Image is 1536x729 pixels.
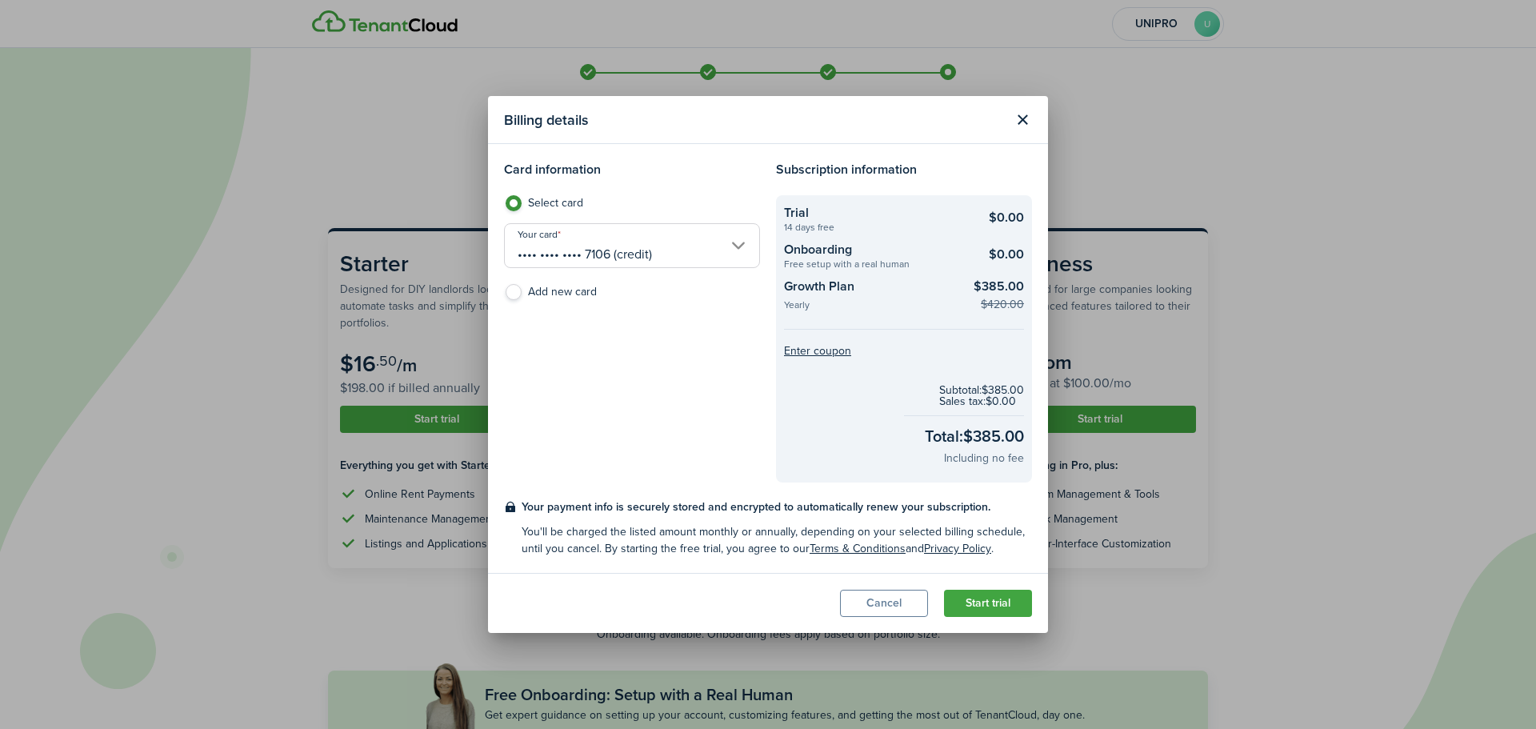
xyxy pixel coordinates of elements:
[504,104,1005,135] modal-title: Billing details
[784,346,851,357] button: Enter coupon
[522,523,1032,557] checkout-terms-secondary: You'll be charged the listed amount monthly or annually, depending on your selected billing sched...
[784,277,964,300] checkout-summary-item-title: Growth Plan
[522,499,1032,515] checkout-terms-main: Your payment info is securely stored and encrypted to automatically renew your subscription.
[776,160,1032,179] h4: Subscription information
[974,277,1024,296] checkout-summary-item-main-price: $385.00
[504,284,760,308] label: Add new card
[504,160,760,179] h4: Card information
[784,203,964,222] checkout-summary-item-title: Trial
[784,259,964,269] checkout-summary-item-description: Free setup with a real human
[504,195,760,219] label: Select card
[944,450,1024,467] checkout-total-secondary: Including no fee
[1009,106,1036,134] button: Close modal
[784,222,964,232] checkout-summary-item-description: 14 days free
[925,424,1024,448] checkout-total-main: Total: $385.00
[989,208,1024,227] checkout-summary-item-main-price: $0.00
[924,540,991,557] a: Privacy Policy
[784,300,964,314] checkout-summary-item-description: Yearly
[981,296,1024,313] checkout-summary-item-old-price: $420.00
[939,385,1024,396] checkout-subtotal-item: Subtotal: $385.00
[939,396,1024,407] checkout-subtotal-item: Sales tax: $0.00
[989,245,1024,264] checkout-summary-item-main-price: $0.00
[810,540,906,557] a: Terms & Conditions
[784,240,964,259] checkout-summary-item-title: Onboarding
[840,590,928,617] button: Cancel
[944,590,1032,617] button: Start trial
